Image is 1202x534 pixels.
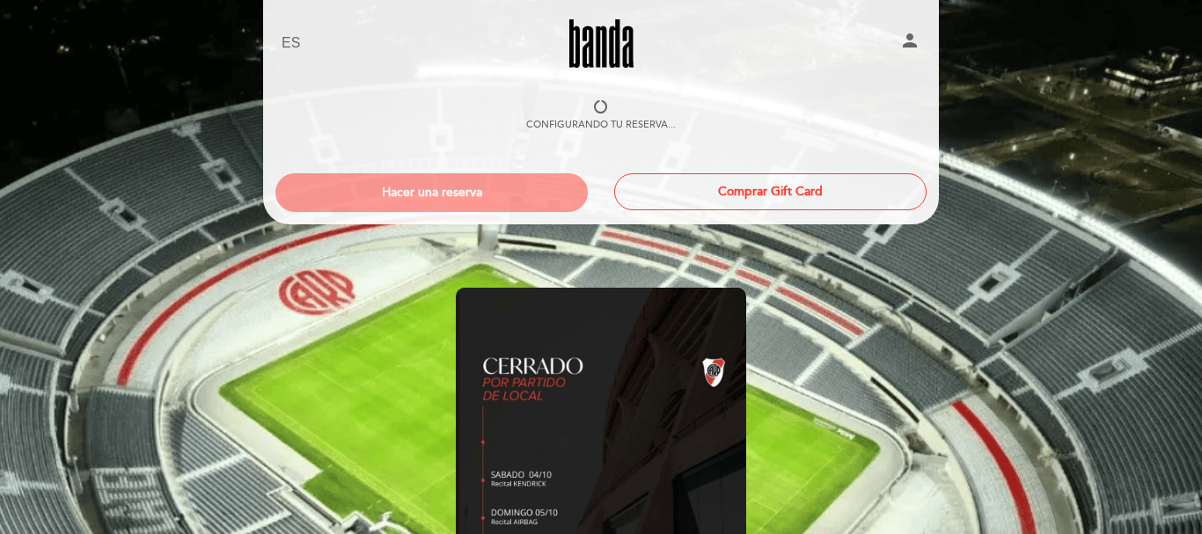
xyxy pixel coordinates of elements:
[526,118,676,132] div: Configurando tu reserva...
[614,173,927,210] button: Comprar Gift Card
[899,30,920,57] button: person
[275,173,588,212] button: Hacer una reserva
[899,30,920,51] i: person
[491,19,711,68] a: Banda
